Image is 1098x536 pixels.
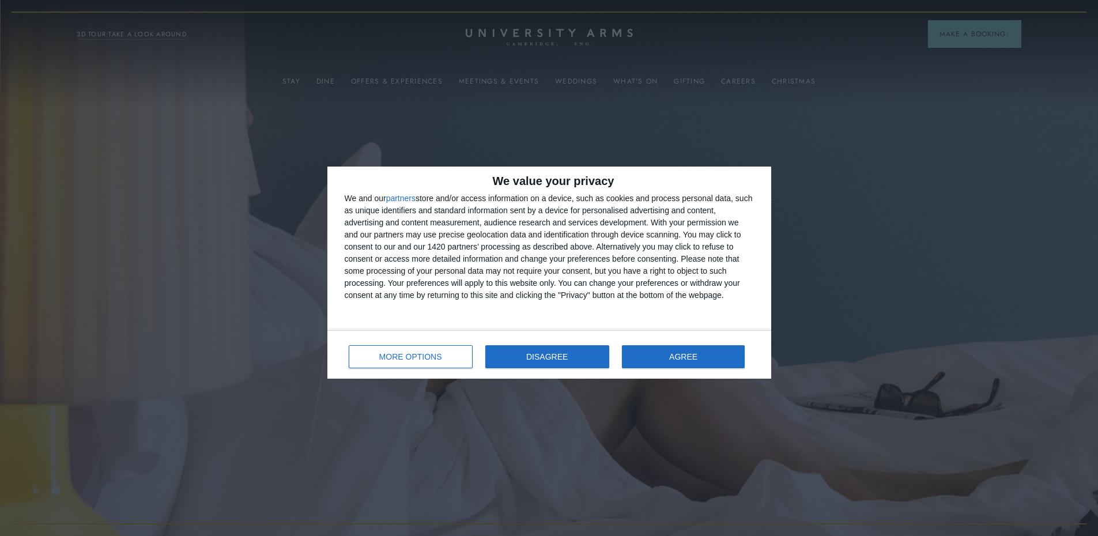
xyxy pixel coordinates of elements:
button: MORE OPTIONS [349,345,473,368]
span: MORE OPTIONS [379,353,442,361]
div: We and our store and/or access information on a device, such as cookies and process personal data... [345,192,754,301]
button: AGREE [622,345,745,368]
button: DISAGREE [485,345,609,368]
button: partners [386,194,416,202]
span: AGREE [669,353,697,361]
h2: We value your privacy [345,175,754,187]
div: qc-cmp2-ui [327,167,771,379]
span: DISAGREE [526,353,568,361]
